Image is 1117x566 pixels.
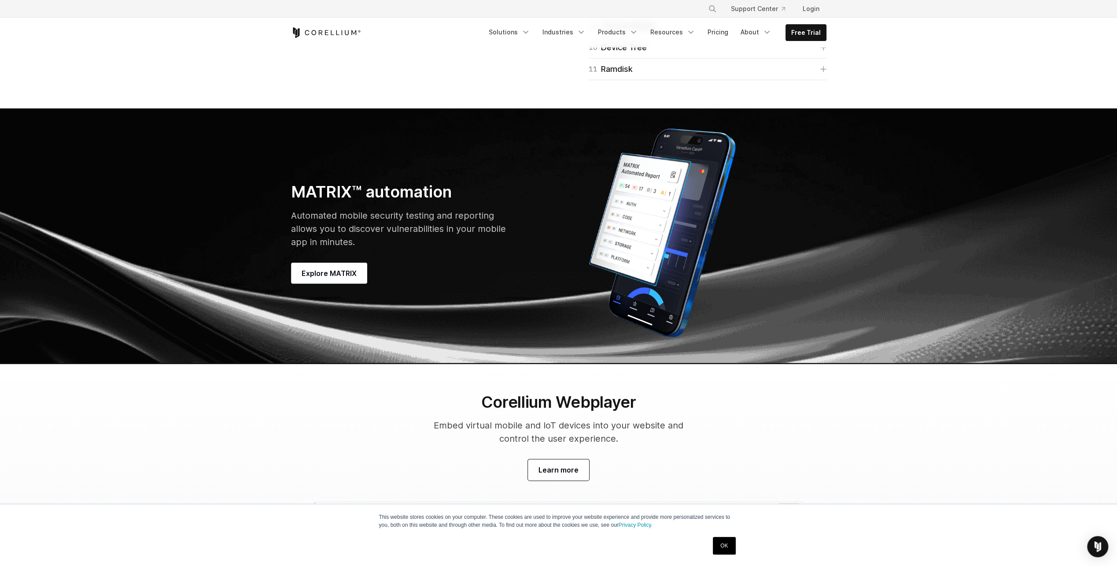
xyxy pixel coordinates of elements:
[537,24,591,40] a: Industries
[291,210,506,247] span: Automated mobile security testing and reporting allows you to discover vulnerabilities in your mo...
[589,63,633,75] div: Ramdisk
[786,25,826,41] a: Free Trial
[429,419,688,445] p: Embed virtual mobile and IoT devices into your website and control the user experience.
[645,24,700,40] a: Resources
[589,63,826,75] a: 11Ramdisk
[704,1,720,17] button: Search
[568,123,757,343] img: Corellium's virtual hardware platform; MATRIX Automated Report
[291,182,506,202] h3: MATRIX™ automation
[302,268,357,279] span: Explore MATRIX
[483,24,826,41] div: Navigation Menu
[589,63,597,75] span: 11
[697,1,826,17] div: Navigation Menu
[291,263,367,284] a: Explore MATRIX
[724,1,792,17] a: Support Center
[589,41,597,54] span: 10
[429,392,688,412] h2: Corellium Webplayer
[538,465,579,475] span: Learn more
[713,537,735,555] a: OK
[528,459,589,480] a: Visit our blog
[619,522,653,528] a: Privacy Policy.
[589,41,647,54] div: Device Tree
[379,513,738,529] p: This website stores cookies on your computer. These cookies are used to improve your website expe...
[735,24,777,40] a: About
[291,27,361,38] a: Corellium Home
[589,41,826,54] a: 10Device Tree
[796,1,826,17] a: Login
[593,24,643,40] a: Products
[483,24,535,40] a: Solutions
[702,24,734,40] a: Pricing
[1087,536,1108,557] div: Open Intercom Messenger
